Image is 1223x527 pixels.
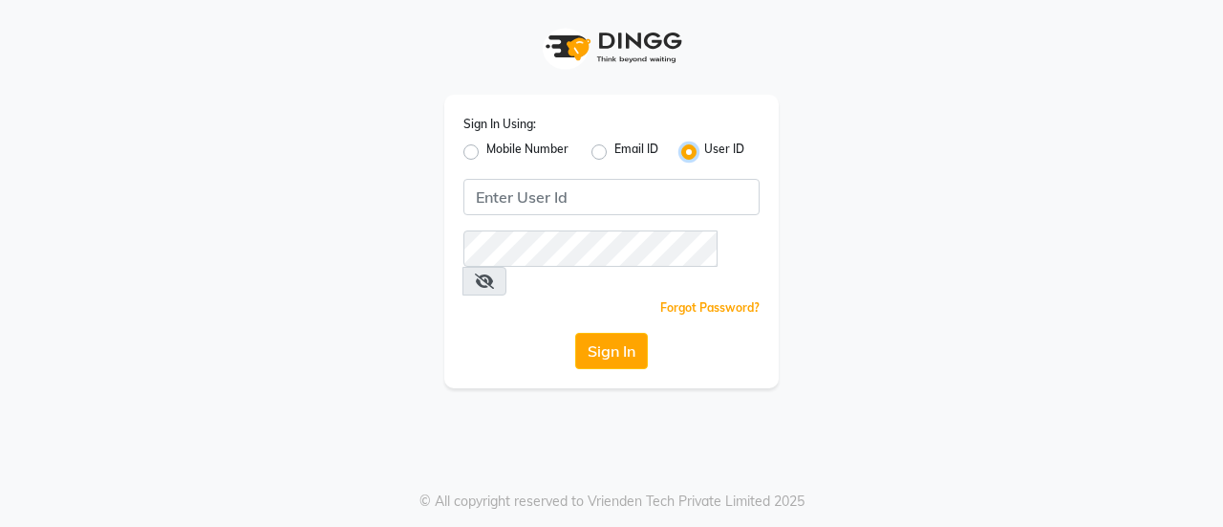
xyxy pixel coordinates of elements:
input: Username [463,179,760,215]
a: Forgot Password? [660,300,760,315]
button: Sign In [575,333,648,369]
label: Mobile Number [486,141,569,164]
label: Email ID [614,141,658,164]
label: User ID [704,141,744,164]
input: Username [463,231,718,267]
img: logo1.svg [535,19,688,76]
label: Sign In Using: [463,116,536,133]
